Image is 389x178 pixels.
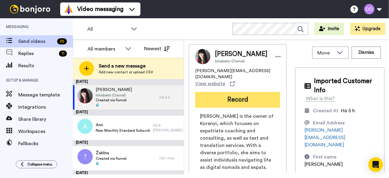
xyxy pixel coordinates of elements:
span: [PERSON_NAME] [215,50,267,59]
a: View website [195,80,235,87]
span: All [87,26,128,33]
span: Collapse menu [27,162,52,167]
span: Imported Customer Info [314,77,375,95]
button: Newest [139,43,174,55]
div: What is this? [306,95,335,102]
div: Email Address [313,119,345,127]
span: Results [18,62,73,69]
img: vm-color.svg [64,4,74,14]
span: [PERSON_NAME] [305,162,343,167]
span: Video messaging [77,5,123,13]
div: [DATE] [73,110,184,116]
span: Message template [18,91,73,99]
span: Žaklina [96,150,126,156]
span: Integrations [18,103,73,111]
img: avatar [77,149,93,164]
div: 35 [57,38,67,44]
button: Upgrade [350,23,385,35]
div: 11 [59,51,67,57]
span: Add new contact or upload CSV [99,70,153,75]
div: [DATE] [73,170,184,176]
button: Invite [314,23,344,35]
div: Há 1 mês [160,156,181,161]
button: Collapse menu [16,160,57,168]
span: Ann [96,122,150,128]
img: fad8d5f8-0627-4fdc-b7a1-76f8e475e7c7.jpg [77,88,93,103]
span: Send a new message [99,62,153,70]
span: View website [195,80,225,87]
div: Há 5 h [160,95,181,100]
span: Fallbacks [18,140,73,147]
span: Move [317,49,334,57]
div: [DATE] [73,140,184,146]
span: Replies [18,50,57,57]
span: Inhaberin (Owner) [96,93,132,98]
div: Open Intercom Messenger [368,157,383,172]
button: Dismiss [352,47,381,59]
span: Workspaces [18,128,73,135]
span: New Monthly Standard Subscriber [96,128,150,133]
div: [DATE] [73,79,184,85]
img: Image of Stefanie [195,49,210,64]
span: Created via Funnel [96,98,132,103]
span: [PERSON_NAME] [96,87,132,93]
div: First name [313,153,336,161]
span: Inhaberin (Owner) [215,59,267,64]
img: a.png [77,119,93,134]
span: [PERSON_NAME][EMAIL_ADDRESS][DOMAIN_NAME] [195,68,280,80]
span: Share library [18,116,73,123]
span: Send videos [18,38,55,45]
img: bj-logo-header-white.svg [7,5,53,13]
button: Record [195,92,280,108]
div: Created At [313,107,339,114]
div: All members [88,45,122,53]
div: Há 8 [PERSON_NAME] [153,123,181,133]
span: Created via Funnel [96,156,126,161]
span: Há 5 h [341,108,355,113]
a: [PERSON_NAME][EMAIL_ADDRESS][DOMAIN_NAME] [305,128,345,147]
